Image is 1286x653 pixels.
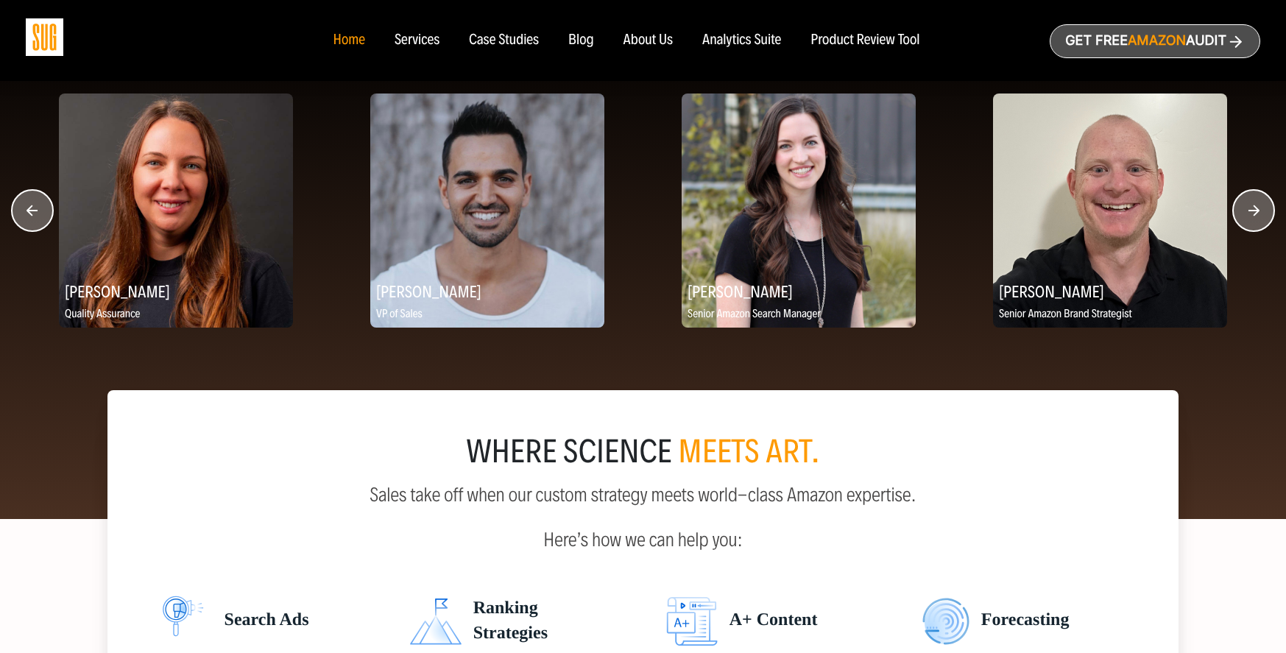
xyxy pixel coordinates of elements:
[59,277,293,306] h2: [PERSON_NAME]
[395,32,439,49] a: Services
[462,596,548,647] span: Ranking Strategies
[143,484,1144,506] p: Sales take off when our custom strategy meets world-class Amazon expertise.
[1128,33,1186,49] span: Amazon
[143,518,1144,551] p: Here’s how we can help you:
[370,93,604,328] img: Jeff Siddiqi, VP of Sales
[702,32,781,49] a: Analytics Suite
[810,32,919,49] a: Product Review Tool
[333,32,364,49] a: Home
[143,437,1144,467] div: where science
[59,93,293,328] img: Viktoriia Komarova, Quality Assurance
[370,306,604,324] p: VP of Sales
[969,596,1070,647] span: Forecasting
[993,93,1227,328] img: Kortney Kay, Senior Amazon Brand Strategist
[213,596,309,647] span: Search Ads
[154,596,213,647] img: Search ads
[59,306,293,324] p: Quality Assurance
[922,596,969,647] img: Search ads
[1050,24,1260,58] a: Get freeAmazonAudit
[26,18,63,56] img: Sug
[678,432,820,471] span: meets art.
[469,32,539,49] a: Case Studies
[666,596,718,647] img: Search ads
[682,93,916,328] img: Rene Crandall, Senior Amazon Search Manager
[410,596,462,647] img: Search ads
[623,32,674,49] a: About Us
[993,306,1227,324] p: Senior Amazon Brand Strategist
[682,306,916,324] p: Senior Amazon Search Manager
[370,277,604,306] h2: [PERSON_NAME]
[718,596,818,647] span: A+ Content
[568,32,594,49] a: Blog
[682,277,916,306] h2: [PERSON_NAME]
[993,277,1227,306] h2: [PERSON_NAME]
